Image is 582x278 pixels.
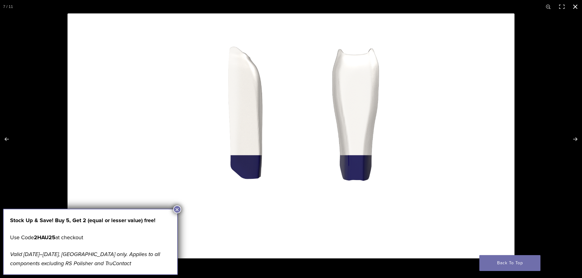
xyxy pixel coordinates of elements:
[173,205,181,213] button: Close
[68,13,514,265] img: Black Triangle (BT) Kit - Image 7
[10,251,160,267] em: Valid [DATE]–[DATE], [GEOGRAPHIC_DATA] only. Applies to all components excluding RS Polisher and ...
[10,217,156,224] strong: Stock Up & Save! Buy 5, Get 2 (equal or lesser value) free!
[479,255,540,271] a: Back To Top
[10,233,171,242] p: Use Code at checkout
[561,124,582,154] button: Next (arrow right)
[34,234,55,241] strong: 2HAU25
